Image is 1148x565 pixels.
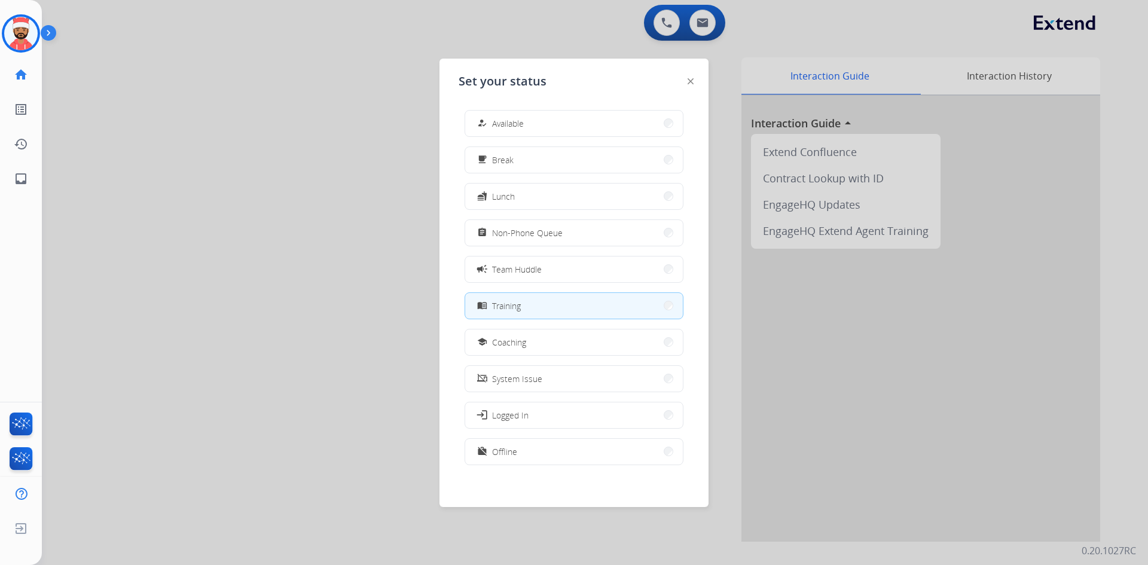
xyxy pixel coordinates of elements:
[477,155,487,165] mat-icon: free_breakfast
[476,409,488,421] mat-icon: login
[477,228,487,238] mat-icon: assignment
[492,263,542,276] span: Team Huddle
[465,220,683,246] button: Non-Phone Queue
[459,73,546,90] span: Set your status
[465,184,683,209] button: Lunch
[4,17,38,50] img: avatar
[492,336,526,349] span: Coaching
[492,372,542,385] span: System Issue
[492,227,563,239] span: Non-Phone Queue
[14,68,28,82] mat-icon: home
[476,263,488,275] mat-icon: campaign
[688,78,694,84] img: close-button
[492,190,515,203] span: Lunch
[465,111,683,136] button: Available
[492,154,514,166] span: Break
[1082,543,1136,558] p: 0.20.1027RC
[14,172,28,186] mat-icon: inbox
[465,329,683,355] button: Coaching
[14,137,28,151] mat-icon: history
[465,147,683,173] button: Break
[492,117,524,130] span: Available
[492,445,517,458] span: Offline
[477,118,487,129] mat-icon: how_to_reg
[465,366,683,392] button: System Issue
[465,256,683,282] button: Team Huddle
[14,102,28,117] mat-icon: list_alt
[477,447,487,457] mat-icon: work_off
[465,402,683,428] button: Logged In
[477,191,487,201] mat-icon: fastfood
[492,409,529,422] span: Logged In
[477,374,487,384] mat-icon: phonelink_off
[477,301,487,311] mat-icon: menu_book
[492,300,521,312] span: Training
[465,293,683,319] button: Training
[477,337,487,347] mat-icon: school
[465,439,683,465] button: Offline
